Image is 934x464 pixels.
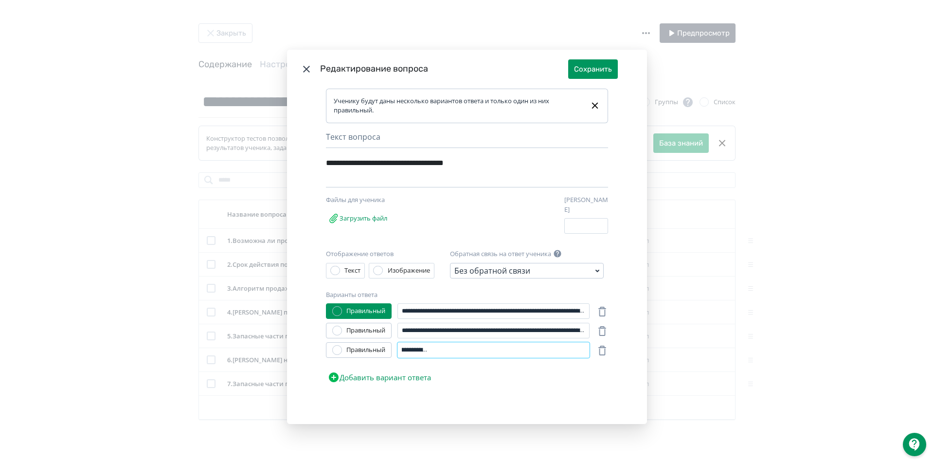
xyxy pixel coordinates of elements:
[344,266,360,276] div: Текст
[326,290,377,300] label: Варианты ответа
[326,249,394,259] label: Отображение ответов
[326,368,433,387] button: Добавить вариант ответа
[388,266,430,276] div: Изображение
[564,195,608,214] label: [PERSON_NAME]
[326,131,608,148] div: Текст вопроса
[454,265,530,277] div: Без обратной связи
[346,306,385,316] div: Правильный
[568,59,618,79] button: Сохранить
[320,62,568,75] div: Редактирование вопроса
[346,326,385,335] div: Правильный
[450,249,551,259] label: Обратная связь на ответ ученика
[334,96,582,115] div: Ученику будут даны несколько вариантов ответа и только один из них правильный.
[346,345,385,355] div: Правильный
[287,50,647,424] div: Modal
[326,195,428,205] div: Файлы для ученика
